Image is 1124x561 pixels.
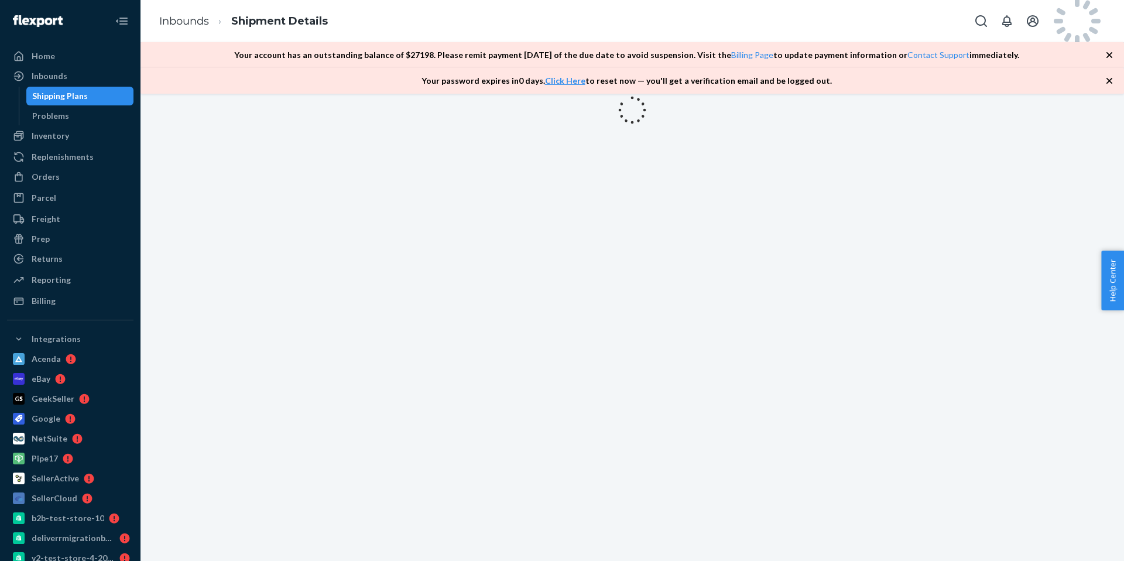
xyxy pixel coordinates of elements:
[32,433,67,444] div: NetSuite
[7,67,133,85] a: Inbounds
[13,15,63,27] img: Flexport logo
[545,76,585,85] a: Click Here
[7,409,133,428] a: Google
[32,532,115,544] div: deliverrmigrationbasictest
[7,126,133,145] a: Inventory
[32,413,60,425] div: Google
[7,148,133,166] a: Replenishments
[7,449,133,468] a: Pipe17
[32,473,79,484] div: SellerActive
[7,167,133,186] a: Orders
[32,373,50,385] div: eBay
[7,330,133,348] button: Integrations
[32,110,69,122] div: Problems
[7,469,133,488] a: SellerActive
[26,107,134,125] a: Problems
[7,370,133,388] a: eBay
[969,9,993,33] button: Open Search Box
[7,489,133,508] a: SellerCloud
[7,509,133,528] a: b2b-test-store-10
[32,192,56,204] div: Parcel
[32,151,94,163] div: Replenishments
[32,512,104,524] div: b2b-test-store-10
[7,292,133,310] a: Billing
[7,249,133,268] a: Returns
[26,87,134,105] a: Shipping Plans
[32,333,81,345] div: Integrations
[1021,9,1044,33] button: Open account menu
[32,453,58,464] div: Pipe17
[32,393,74,405] div: GeekSeller
[7,389,133,408] a: GeekSeller
[32,492,77,504] div: SellerCloud
[110,9,133,33] button: Close Navigation
[1101,251,1124,310] button: Help Center
[7,429,133,448] a: NetSuite
[7,189,133,207] a: Parcel
[32,274,71,286] div: Reporting
[995,9,1019,33] button: Open notifications
[159,15,209,28] a: Inbounds
[231,15,328,28] a: Shipment Details
[32,353,61,365] div: Acenda
[32,130,69,142] div: Inventory
[7,230,133,248] a: Prep
[7,47,133,66] a: Home
[234,49,1019,61] p: Your account has an outstanding balance of $ 27198 . Please remit payment [DATE] of the due date ...
[907,50,969,60] a: Contact Support
[32,213,60,225] div: Freight
[32,70,67,82] div: Inbounds
[32,90,88,102] div: Shipping Plans
[32,253,63,265] div: Returns
[421,75,832,87] p: Your password expires in 0 days . to reset now — you'll get a verification email and be logged out.
[7,350,133,368] a: Acenda
[7,529,133,548] a: deliverrmigrationbasictest
[32,233,50,245] div: Prep
[7,271,133,289] a: Reporting
[32,295,56,307] div: Billing
[150,4,337,39] ol: breadcrumbs
[731,50,773,60] a: Billing Page
[32,50,55,62] div: Home
[7,210,133,228] a: Freight
[32,171,60,183] div: Orders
